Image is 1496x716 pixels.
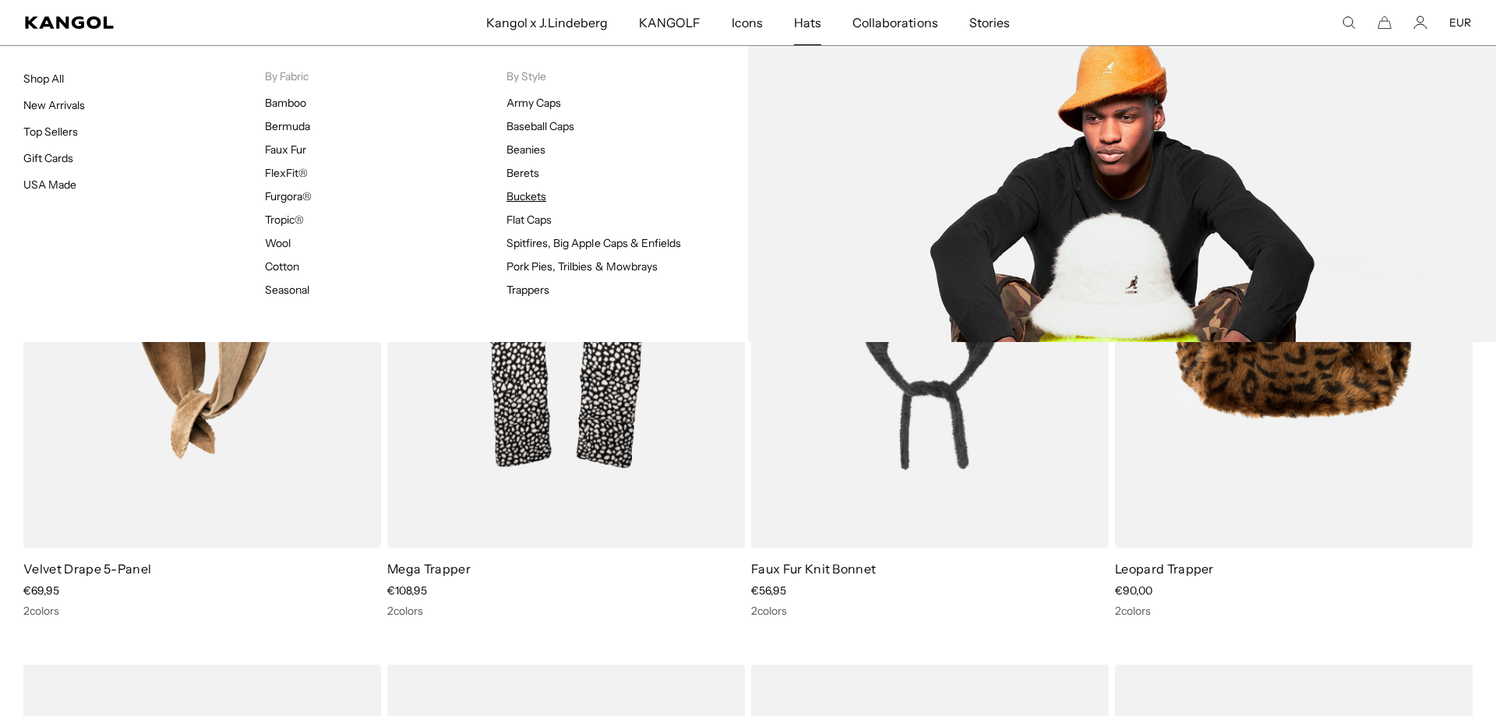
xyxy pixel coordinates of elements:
[23,98,85,112] a: New Arrivals
[265,96,306,110] a: Bamboo
[23,561,151,577] a: Velvet Drape 5-Panel
[506,119,574,133] a: Baseball Caps
[1449,16,1471,30] button: EUR
[23,151,73,165] a: Gift Cards
[1413,16,1427,30] a: Account
[23,584,59,598] span: €69,95
[265,166,308,180] a: FlexFit®
[1115,604,1473,618] div: 2 colors
[23,178,76,192] a: USA Made
[265,213,304,227] a: Tropic®
[265,119,310,133] a: Bermuda
[387,584,427,598] span: €108,95
[387,561,471,577] a: Mega Trapper
[25,16,322,29] a: Kangol
[1115,561,1214,577] a: Leopard Trapper
[506,96,561,110] a: Army Caps
[1378,16,1392,30] button: Cart
[751,561,876,577] a: Faux Fur Knit Bonnet
[1115,584,1152,598] span: €90,00
[265,69,506,83] p: By Fabric
[506,143,545,157] a: Beanies
[506,213,552,227] a: Flat Caps
[387,604,745,618] div: 2 colors
[23,125,78,139] a: Top Sellers
[506,236,681,250] a: Spitfires, Big Apple Caps & Enfields
[265,189,312,203] a: Furgora®
[506,69,748,83] p: By Style
[265,236,291,250] a: Wool
[265,283,309,297] a: Seasonal
[748,46,1496,342] img: Buckets_9f505c1e-bbb8-4f75-9191-5f330bdb7919.jpg
[265,259,299,273] a: Cotton
[506,283,549,297] a: Trappers
[751,604,1109,618] div: 2 colors
[23,72,64,86] a: Shop All
[506,166,539,180] a: Berets
[1342,16,1356,30] summary: Search here
[506,259,658,273] a: Pork Pies, Trilbies & Mowbrays
[265,143,306,157] a: Faux Fur
[506,189,546,203] a: Buckets
[23,604,381,618] div: 2 colors
[751,584,786,598] span: €56,95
